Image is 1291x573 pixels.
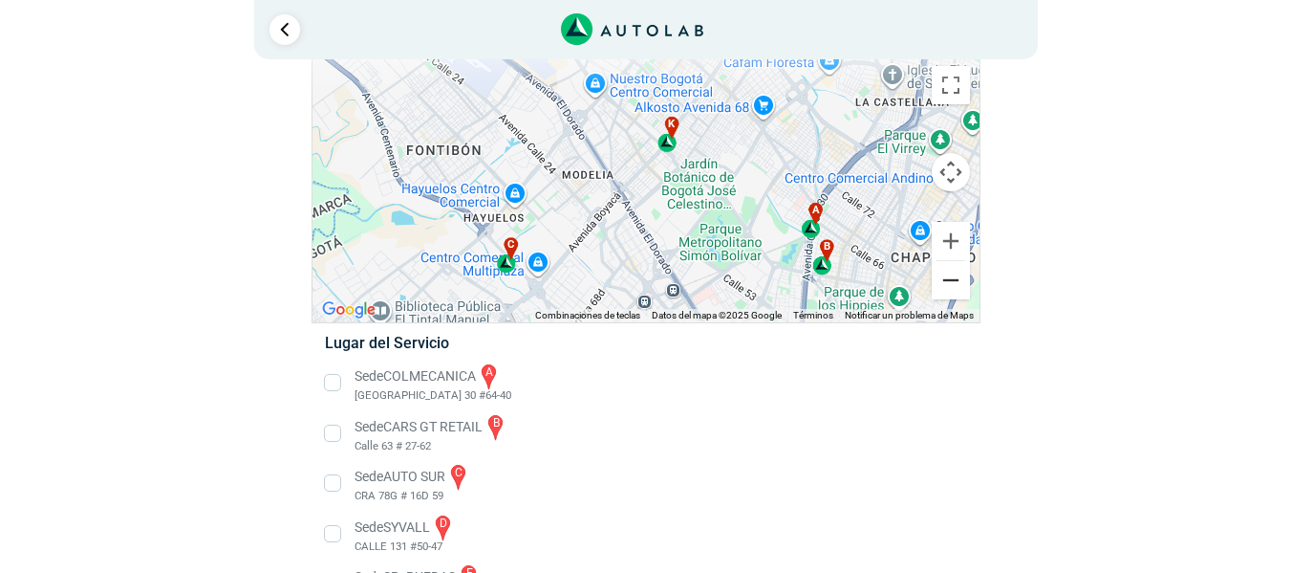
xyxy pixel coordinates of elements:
[932,66,970,104] button: Cambiar a la vista en pantalla completa
[269,14,300,45] a: Ir al paso anterior
[845,310,974,320] a: Notificar un problema de Maps
[932,261,970,299] button: Reducir
[932,222,970,260] button: Ampliar
[811,203,819,219] span: a
[317,298,380,322] img: Google
[561,19,703,37] a: Link al sitio de autolab
[668,117,676,133] span: k
[507,237,515,253] span: c
[932,153,970,191] button: Controles de visualización del mapa
[535,309,640,322] button: Combinaciones de teclas
[652,310,782,320] span: Datos del mapa ©2025 Google
[823,239,830,255] span: b
[325,334,966,352] h5: Lugar del Servicio
[793,310,833,320] a: Términos (se abre en una nueva pestaña)
[317,298,380,322] a: Abre esta zona en Google Maps (se abre en una nueva ventana)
